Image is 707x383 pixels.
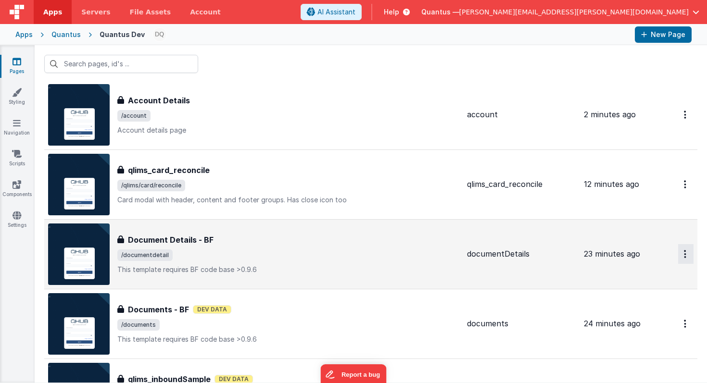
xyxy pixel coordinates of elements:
[117,110,151,122] span: /account
[117,125,459,135] p: Account details page
[44,55,198,73] input: Search pages, id's ...
[678,244,694,264] button: Options
[635,26,692,43] button: New Page
[130,7,171,17] span: File Assets
[193,305,231,314] span: Dev Data
[15,30,33,39] div: Apps
[584,249,640,259] span: 23 minutes ago
[678,314,694,334] button: Options
[467,179,576,190] div: qlims_card_reconcile
[421,7,699,17] button: Quantus — [PERSON_NAME][EMAIL_ADDRESS][PERSON_NAME][DOMAIN_NAME]
[678,174,694,194] button: Options
[678,105,694,124] button: Options
[128,234,214,246] h3: Document Details - BF
[51,30,81,39] div: Quantus
[301,4,362,20] button: AI Assistant
[117,195,459,205] p: Card modal with header, content and footer groups. Has close icon too
[584,110,636,119] span: 2 minutes ago
[584,179,639,189] span: 12 minutes ago
[467,109,576,120] div: account
[100,30,145,39] div: Quantus Dev
[117,249,173,261] span: /documentdetail
[459,7,689,17] span: [PERSON_NAME][EMAIL_ADDRESS][PERSON_NAME][DOMAIN_NAME]
[153,28,166,41] img: 1021820d87a3b39413df04cdda3ae7ec
[467,248,576,259] div: documentDetails
[584,319,641,328] span: 24 minutes ago
[117,319,160,331] span: /documents
[421,7,459,17] span: Quantus —
[43,7,62,17] span: Apps
[117,180,185,191] span: /qlims/card/reconcile
[128,164,210,176] h3: qlims_card_reconcile
[467,318,576,329] div: documents
[117,265,459,274] p: This template requires BF code base >0.9.6
[317,7,355,17] span: AI Assistant
[117,334,459,344] p: This template requires BF code base >0.9.6
[128,304,189,315] h3: Documents - BF
[128,95,190,106] h3: Account Details
[384,7,399,17] span: Help
[81,7,110,17] span: Servers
